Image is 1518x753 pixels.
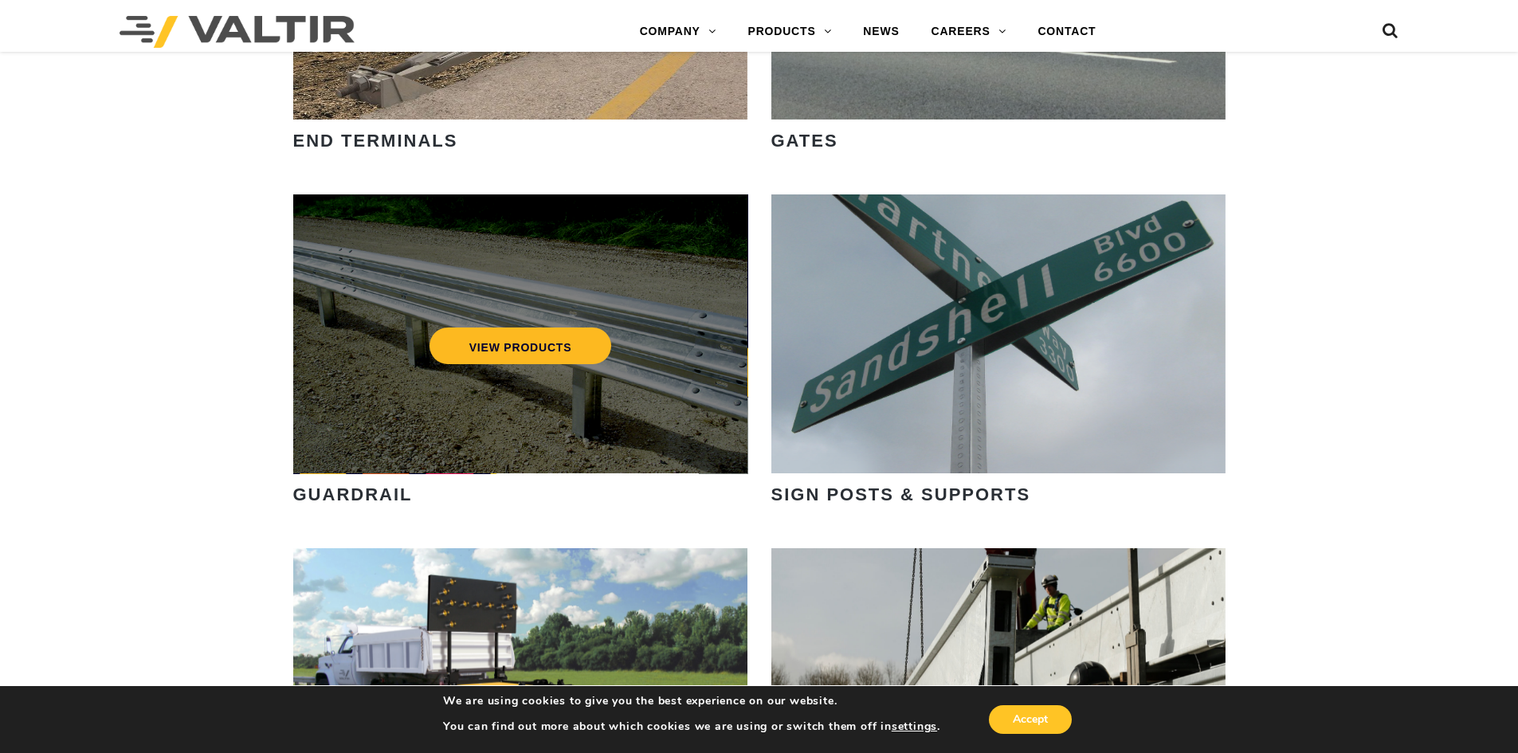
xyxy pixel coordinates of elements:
[847,16,915,48] a: NEWS
[443,694,940,708] p: We are using cookies to give you the best experience on our website.
[916,16,1022,48] a: CAREERS
[293,131,458,151] strong: END TERMINALS
[120,16,355,48] img: Valtir
[732,16,848,48] a: PRODUCTS
[771,131,838,151] strong: GATES
[892,720,937,734] button: settings
[989,705,1072,734] button: Accept
[1022,16,1112,48] a: CONTACT
[771,484,1031,504] strong: SIGN POSTS & SUPPORTS
[293,484,413,504] strong: GUARDRAIL
[443,720,940,734] p: You can find out more about which cookies we are using or switch them off in .
[624,16,732,48] a: COMPANY
[429,327,611,364] a: VIEW PRODUCTS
